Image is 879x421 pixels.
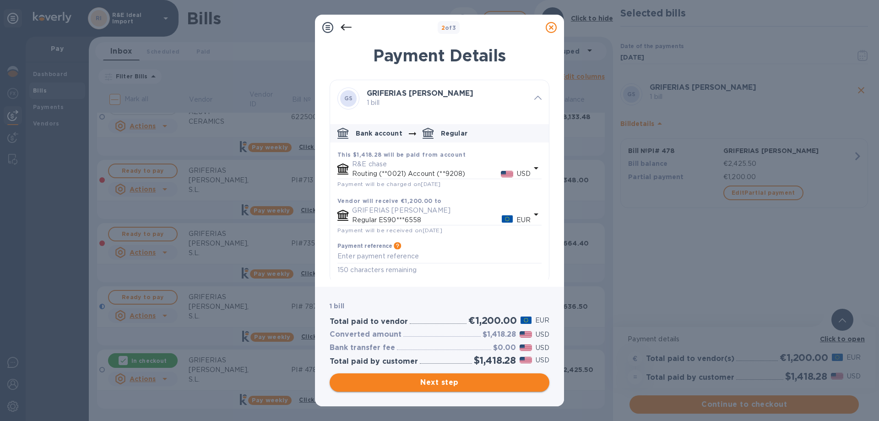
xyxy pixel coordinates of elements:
img: USD [520,344,532,351]
img: USD [520,357,532,363]
b: Vendor will receive €1,200.00 to [337,197,442,204]
h2: €1,200.00 [468,315,516,326]
h3: Total paid by customer [330,357,418,366]
h3: Bank transfer fee [330,344,395,352]
h3: $1,418.28 [483,330,516,339]
span: 2 [441,24,445,31]
p: EUR [535,316,549,325]
b: GRIFERIAS [PERSON_NAME] [367,89,473,98]
b: of 3 [441,24,456,31]
h3: Total paid to vendor [330,317,408,326]
h1: Payment Details [330,46,549,65]
p: GRIFERIAS [PERSON_NAME] [352,206,531,215]
span: Next step [337,377,542,388]
p: R&E chase [352,159,531,169]
p: USD [536,343,549,353]
b: This $1,418.28 will be paid from account [337,151,466,158]
img: USD [501,171,513,177]
img: USD [520,331,532,338]
h3: $0.00 [493,344,516,352]
p: USD [517,169,531,179]
span: Payment will be received on [DATE] [337,227,442,234]
p: USD [536,330,549,339]
p: Regular [441,129,467,138]
span: Payment will be charged on [DATE] [337,180,441,187]
h3: Converted amount [330,330,402,339]
p: 150 characters remaining [337,265,542,275]
b: GS [344,95,353,102]
b: 1 bill [330,302,344,310]
p: 1 bill [367,98,527,108]
p: Bank account [356,129,402,138]
div: GSGRIFERIAS [PERSON_NAME] 1 bill [330,80,549,117]
p: EUR [516,215,531,225]
h3: Payment reference [337,243,392,249]
button: Next step [330,373,549,392]
p: USD [536,355,549,365]
p: Routing (**0021) Account (**9208) [352,169,501,179]
div: default-method [330,120,549,283]
p: Regular ES90***6558 [352,215,502,225]
h2: $1,418.28 [474,355,516,366]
